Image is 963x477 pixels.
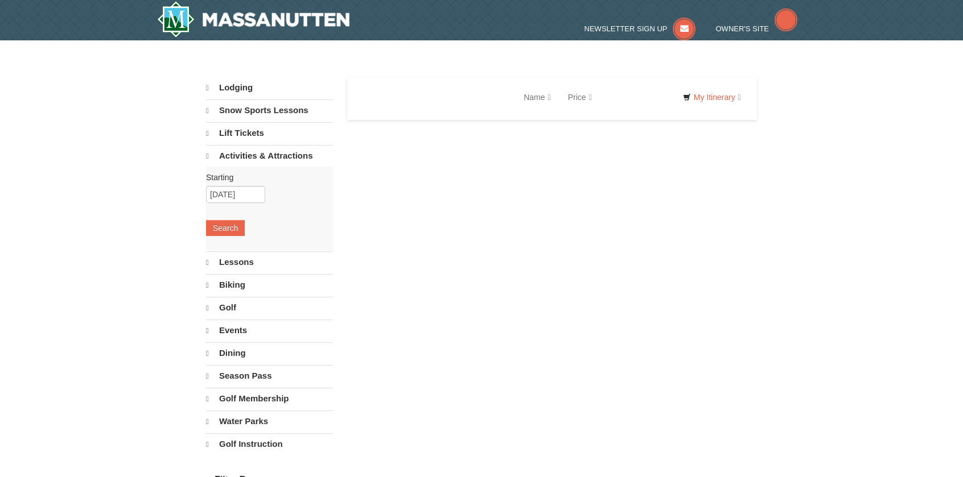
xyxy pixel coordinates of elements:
a: Biking [206,274,333,296]
a: Owner's Site [716,24,798,33]
a: My Itinerary [676,89,748,106]
a: Lodging [206,77,333,98]
a: Water Parks [206,410,333,432]
a: Snow Sports Lessons [206,99,333,121]
a: Lessons [206,251,333,273]
a: Name [515,86,559,109]
a: Events [206,320,333,341]
img: Massanutten Resort Logo [157,1,349,38]
a: Newsletter Sign Up [585,24,696,33]
button: Search [206,220,245,236]
a: Price [559,86,600,109]
a: Massanutten Resort [157,1,349,38]
a: Lift Tickets [206,122,333,144]
span: Owner's Site [716,24,769,33]
a: Activities & Attractions [206,145,333,167]
a: Golf Membership [206,388,333,409]
label: Starting [206,172,324,183]
a: Season Pass [206,365,333,387]
span: Newsletter Sign Up [585,24,668,33]
a: Dining [206,342,333,364]
a: Golf [206,297,333,318]
a: Golf Instruction [206,433,333,455]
